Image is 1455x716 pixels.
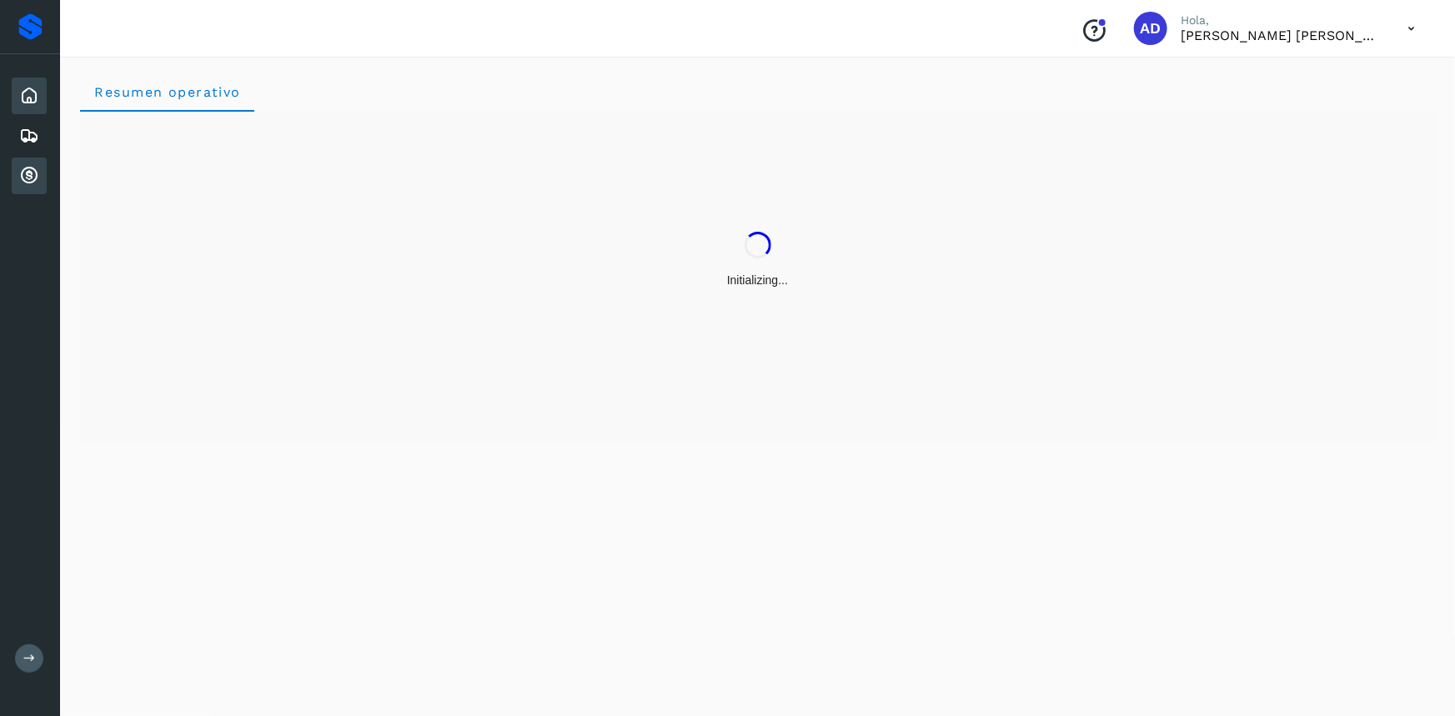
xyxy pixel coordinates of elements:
[1181,13,1381,28] p: Hola,
[12,158,47,194] div: Cuentas por cobrar
[12,78,47,114] div: Inicio
[12,118,47,154] div: Embarques
[1181,28,1381,43] p: ALMA DELIA CASTAÑEDA MERCADO
[93,84,241,100] span: Resumen operativo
